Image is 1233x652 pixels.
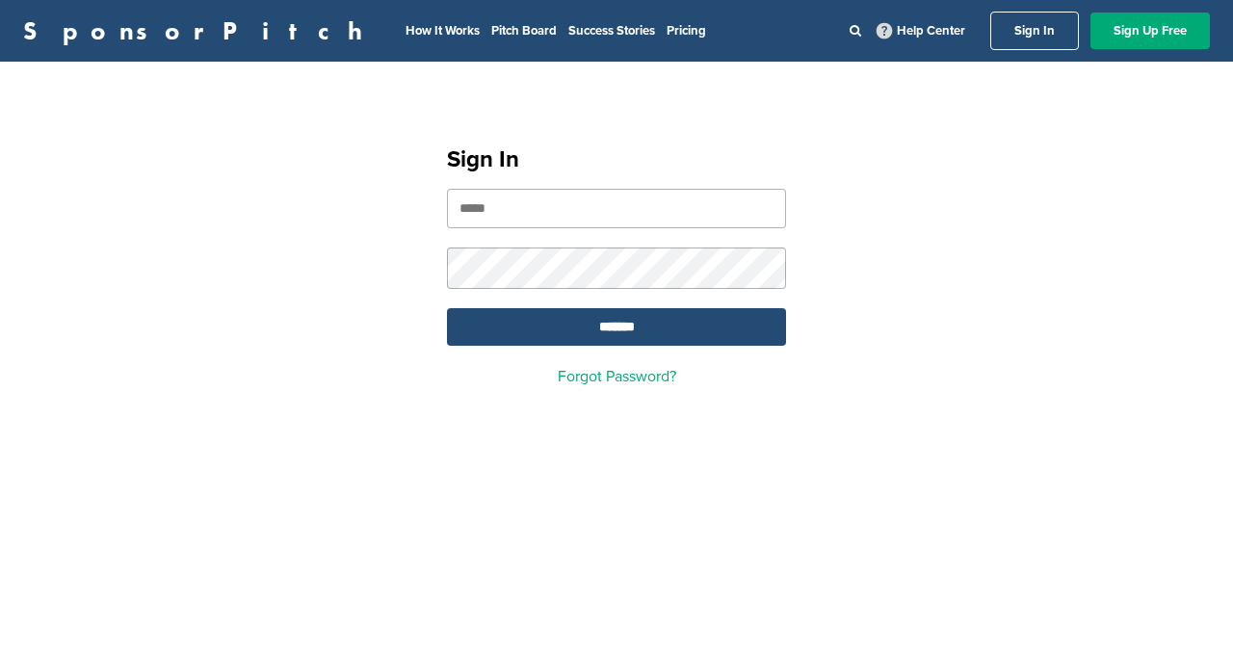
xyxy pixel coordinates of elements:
a: Sign In [990,12,1079,50]
a: Sign Up Free [1090,13,1210,49]
a: Help Center [873,19,969,42]
a: SponsorPitch [23,18,375,43]
h1: Sign In [447,143,786,177]
a: How It Works [406,23,480,39]
a: Pitch Board [491,23,557,39]
a: Success Stories [568,23,655,39]
a: Pricing [667,23,706,39]
a: Forgot Password? [558,367,676,386]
